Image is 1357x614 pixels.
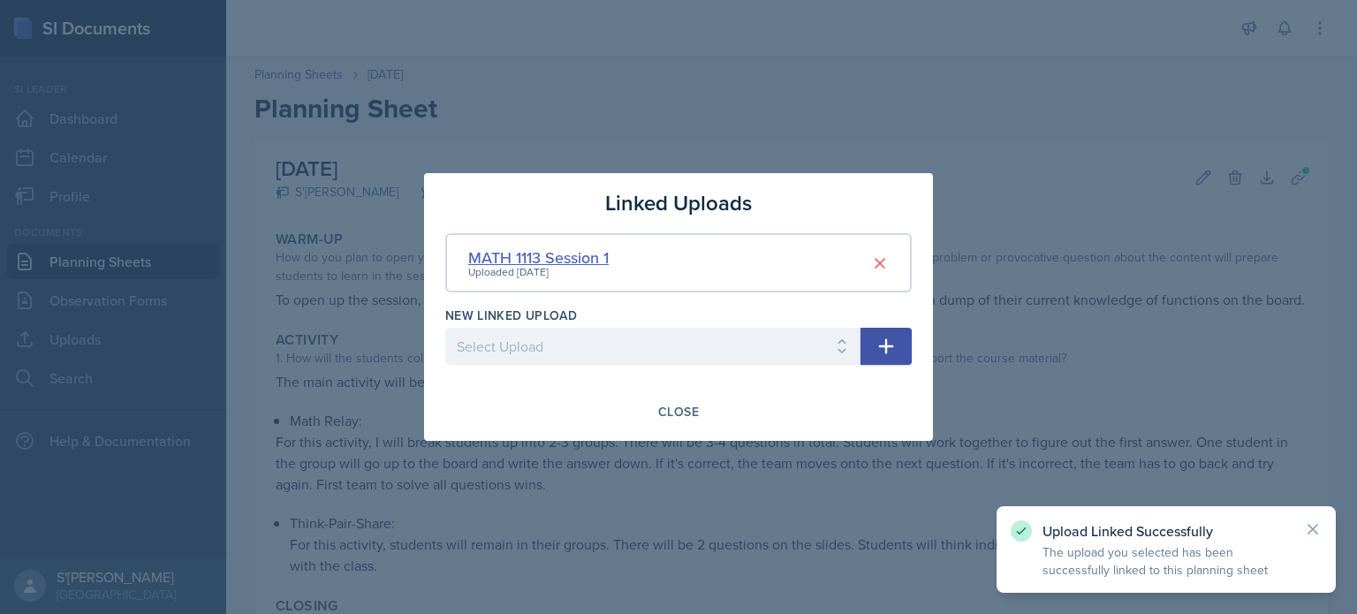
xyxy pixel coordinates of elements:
[1042,543,1290,579] p: The upload you selected has been successfully linked to this planning sheet
[658,405,699,419] div: Close
[605,187,752,219] h3: Linked Uploads
[445,307,577,324] label: New Linked Upload
[468,246,609,269] div: MATH 1113 Session 1
[1042,522,1290,540] p: Upload Linked Successfully
[647,397,710,427] button: Close
[468,264,609,280] div: Uploaded [DATE]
